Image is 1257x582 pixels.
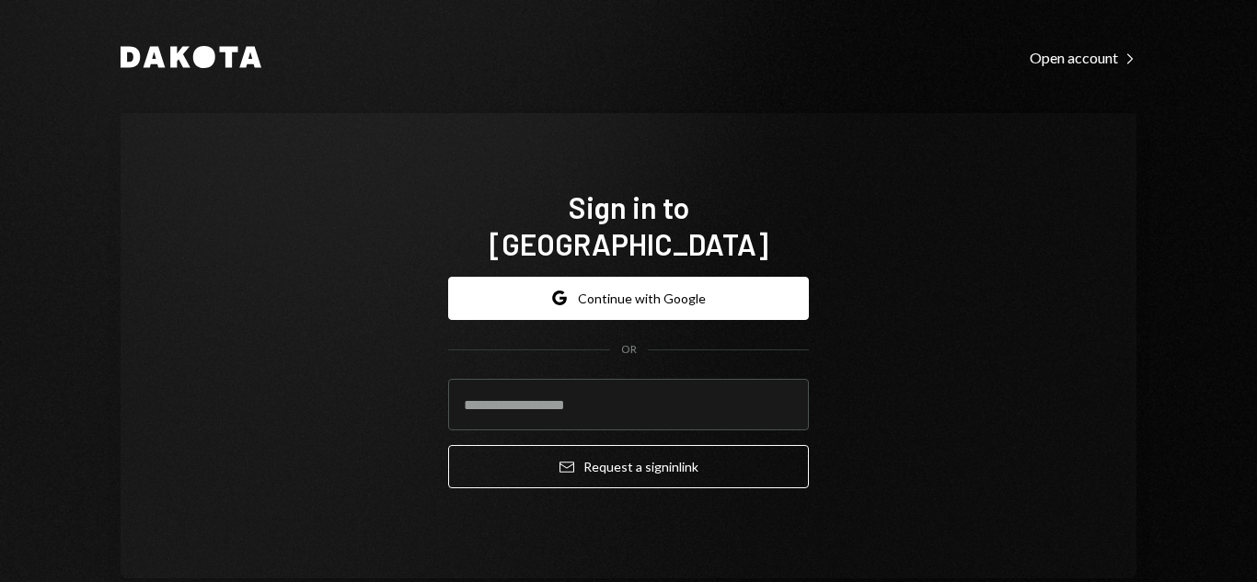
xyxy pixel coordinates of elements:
a: Open account [1030,47,1136,67]
div: OR [621,342,637,358]
button: Continue with Google [448,277,809,320]
h1: Sign in to [GEOGRAPHIC_DATA] [448,188,809,262]
button: Request a signinlink [448,445,809,488]
div: Open account [1030,49,1136,67]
